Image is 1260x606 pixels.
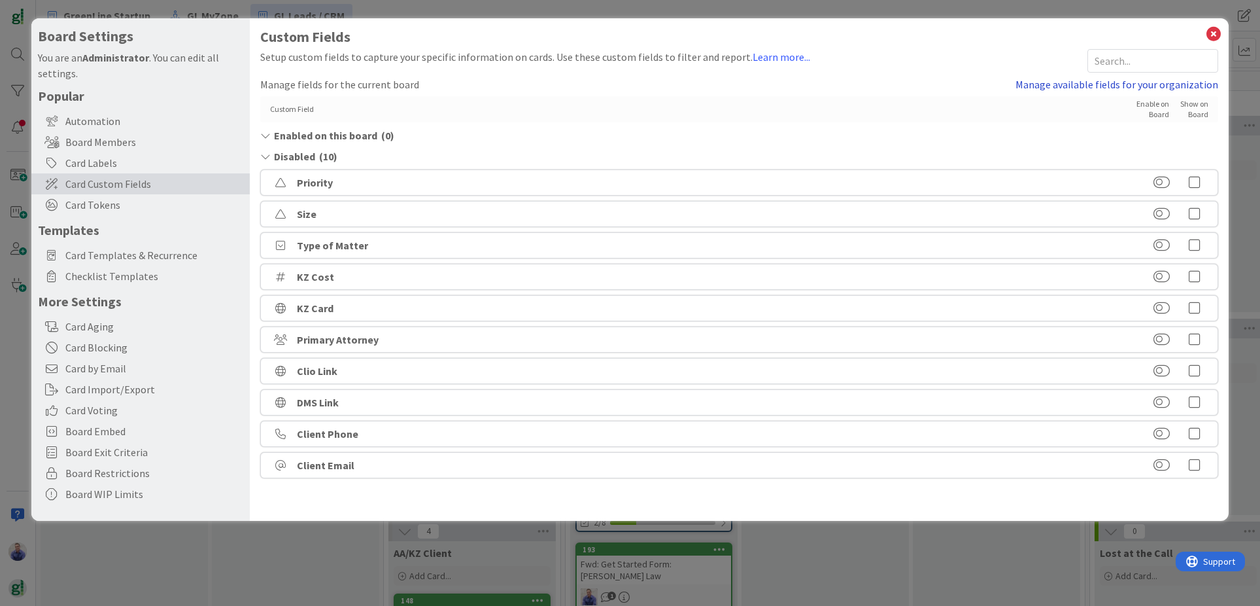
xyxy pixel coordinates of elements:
span: Enabled on this board [274,128,377,143]
h4: Board Settings [38,28,243,45]
span: Disabled [274,149,315,164]
b: KZ Card [297,302,333,315]
span: ( 0 ) [381,128,394,143]
a: Learn more... [753,50,810,63]
h1: Custom Fields [260,29,1218,45]
b: Client Email [297,459,354,472]
b: KZ Cost [297,270,334,283]
b: Priority [297,176,333,189]
div: Enable on Board [1123,99,1169,120]
b: Client Phone [297,427,358,440]
div: Automation [31,111,250,132]
input: Search... [1087,49,1218,73]
span: Checklist Templates [65,268,243,284]
div: Show on Board [1176,99,1208,120]
div: Board WIP Limits [31,484,250,505]
div: Setup custom fields to capture your specific information on cards. Use these custom fields to fil... [260,49,810,73]
span: Card Tokens [65,197,243,213]
span: Board Embed [65,423,243,439]
b: Size [297,207,316,221]
h5: Popular [38,88,243,104]
div: Board Members [31,132,250,152]
b: Type of Matter [297,239,368,252]
span: Support [27,2,60,18]
b: Primary Attorney [297,333,379,346]
span: Board Restrictions [65,465,243,481]
div: Custom Field [270,104,1117,115]
span: Board Exit Criteria [65,444,243,460]
b: Clio Link [297,365,337,378]
div: Manage fields for the current board [260,77,1015,92]
div: Card Blocking [31,337,250,358]
span: Card by Email [65,361,243,376]
b: DMS Link [297,396,339,409]
div: Card Labels [31,152,250,173]
div: Card Aging [31,316,250,337]
span: Card Custom Fields [65,176,243,192]
span: Card Templates & Recurrence [65,247,243,263]
span: Card Voting [65,402,243,418]
h5: Templates [38,222,243,238]
span: ( 10 ) [319,149,337,164]
a: Manage available fields for your organization [1015,77,1218,92]
b: Administrator [82,51,149,64]
div: You are an . You can edit all settings. [38,50,243,81]
h5: More Settings [38,293,243,310]
div: Card Import/Export [31,379,250,400]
